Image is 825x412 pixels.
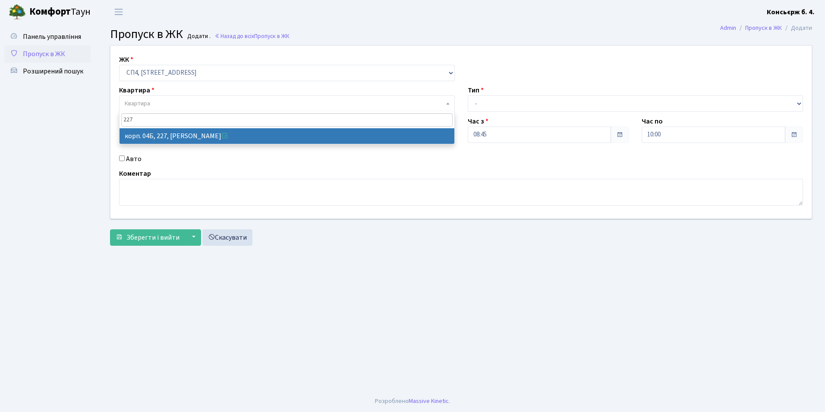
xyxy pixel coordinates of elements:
button: Переключити навігацію [108,5,129,19]
label: Авто [126,154,142,164]
a: Панель управління [4,28,91,45]
span: Розширений пошук [23,67,83,76]
li: Додати [782,23,812,33]
a: Massive Kinetic [409,396,449,406]
li: корп. 04Б, 227, [PERSON_NAME] [120,128,454,144]
b: Комфорт [29,5,71,19]
span: Панель управління [23,32,81,41]
label: Час з [468,116,488,127]
a: Пропуск в ЖК [745,23,782,32]
span: Пропуск в ЖК [254,32,290,40]
span: Квартира [125,99,150,108]
div: Розроблено . [375,396,450,406]
a: Назад до всіхПропуск в ЖК [214,32,290,40]
a: Розширений пошук [4,63,91,80]
label: Час по [642,116,663,127]
span: Пропуск в ЖК [23,49,65,59]
label: Коментар [119,168,151,179]
span: Зберегти і вийти [126,233,179,242]
a: Скасувати [202,229,252,246]
img: logo.png [9,3,26,21]
span: Пропуск в ЖК [110,25,183,43]
span: Таун [29,5,91,19]
small: Додати . [186,33,211,40]
a: Admin [720,23,736,32]
label: Квартира [119,85,154,95]
a: Консьєрж б. 4. [767,7,815,17]
a: Пропуск в ЖК [4,45,91,63]
button: Зберегти і вийти [110,229,185,246]
label: Тип [468,85,484,95]
label: ЖК [119,54,133,65]
nav: breadcrumb [707,19,825,37]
